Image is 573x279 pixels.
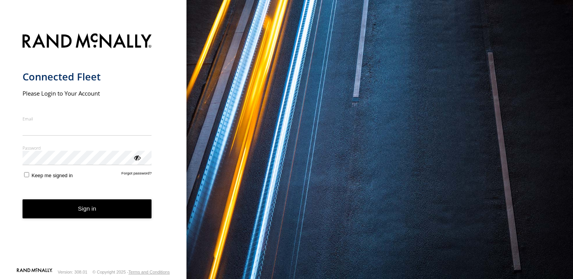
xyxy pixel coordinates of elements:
form: main [23,29,164,267]
a: Visit our Website [17,268,52,276]
h2: Please Login to Your Account [23,89,152,97]
label: Password [23,145,152,151]
label: Email [23,116,152,122]
span: Keep me signed in [31,173,73,178]
a: Terms and Conditions [129,270,170,274]
div: © Copyright 2025 - [92,270,170,274]
div: ViewPassword [133,153,141,161]
input: Keep me signed in [24,172,29,177]
button: Sign in [23,199,152,218]
img: Rand McNally [23,32,152,52]
div: Version: 308.01 [58,270,87,274]
a: Forgot password? [122,171,152,178]
h1: Connected Fleet [23,70,152,83]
